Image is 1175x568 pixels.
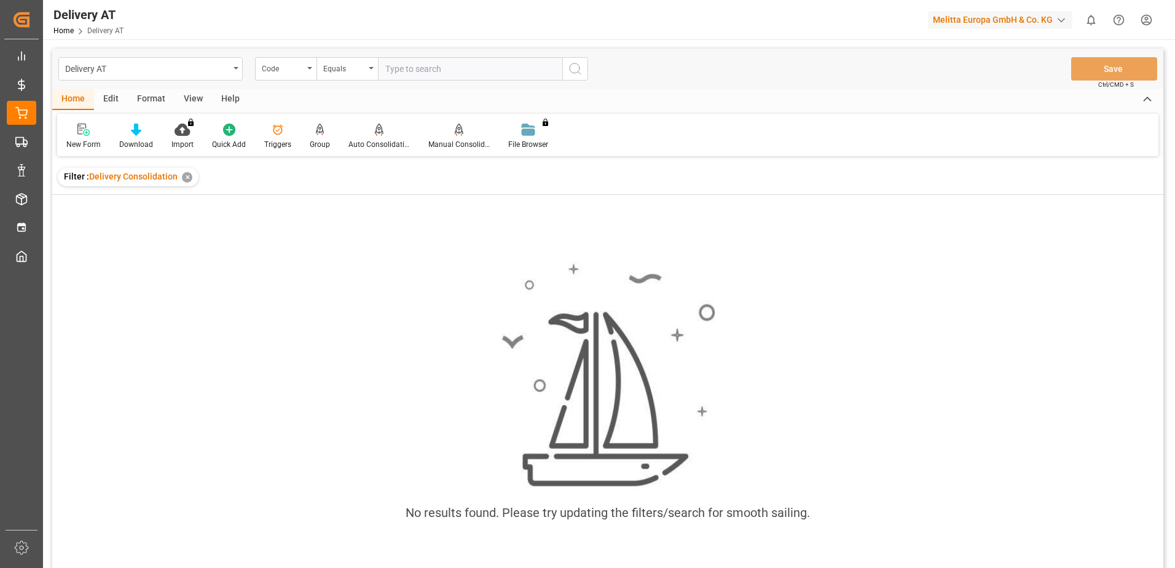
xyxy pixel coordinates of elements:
[94,89,128,110] div: Edit
[262,60,304,74] div: Code
[1071,57,1157,81] button: Save
[212,139,246,150] div: Quick Add
[52,89,94,110] div: Home
[264,139,291,150] div: Triggers
[323,60,365,74] div: Equals
[348,139,410,150] div: Auto Consolidation
[58,57,243,81] button: open menu
[128,89,175,110] div: Format
[65,60,229,76] div: Delivery AT
[562,57,588,81] button: search button
[53,6,124,24] div: Delivery AT
[500,262,715,489] img: smooth_sailing.jpeg
[1077,6,1105,34] button: show 0 new notifications
[928,8,1077,31] button: Melitta Europa GmbH & Co. KG
[64,172,89,181] span: Filter :
[928,11,1072,29] div: Melitta Europa GmbH & Co. KG
[53,26,74,35] a: Home
[66,139,101,150] div: New Form
[1098,80,1134,89] span: Ctrl/CMD + S
[175,89,212,110] div: View
[378,57,562,81] input: Type to search
[212,89,249,110] div: Help
[428,139,490,150] div: Manual Consolidation
[316,57,378,81] button: open menu
[1105,6,1133,34] button: Help Center
[255,57,316,81] button: open menu
[89,172,178,181] span: Delivery Consolidation
[119,139,153,150] div: Download
[182,172,192,183] div: ✕
[406,503,810,522] div: No results found. Please try updating the filters/search for smooth sailing.
[310,139,330,150] div: Group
